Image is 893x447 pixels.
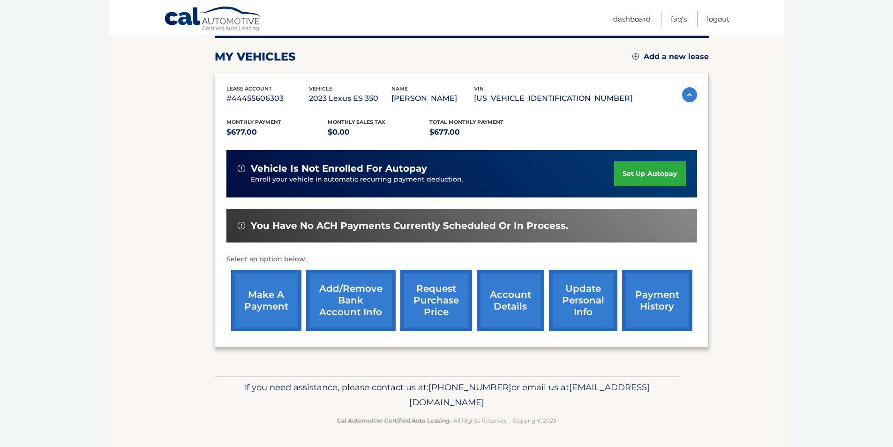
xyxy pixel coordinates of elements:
a: Logout [707,11,729,27]
p: [US_VEHICLE_IDENTIFICATION_NUMBER] [474,92,632,105]
span: You have no ACH payments currently scheduled or in process. [251,220,568,232]
span: vin [474,85,484,92]
span: Total Monthly Payment [429,119,503,125]
p: - All Rights Reserved - Copyright 2025 [221,416,673,425]
a: set up autopay [614,161,685,186]
img: alert-white.svg [238,222,245,229]
a: update personal info [549,270,617,331]
p: $677.00 [429,126,531,139]
p: $0.00 [328,126,429,139]
span: Monthly sales Tax [328,119,385,125]
a: Add a new lease [632,52,709,61]
p: Select an option below: [226,254,697,265]
span: [EMAIL_ADDRESS][DOMAIN_NAME] [409,382,650,408]
a: Cal Automotive [164,6,263,33]
img: alert-white.svg [238,165,245,172]
img: add.svg [632,53,639,60]
p: 2023 Lexus ES 350 [309,92,391,105]
span: Monthly Payment [226,119,281,125]
p: Enroll your vehicle in automatic recurring payment deduction. [251,174,615,185]
a: Dashboard [613,11,651,27]
p: [PERSON_NAME] [391,92,474,105]
a: request purchase price [400,270,472,331]
a: Add/Remove bank account info [306,270,396,331]
span: vehicle [309,85,332,92]
strong: Cal Automotive Certified Auto Leasing [337,417,450,424]
span: vehicle is not enrolled for autopay [251,163,427,174]
h2: my vehicles [215,50,296,64]
span: lease account [226,85,272,92]
a: payment history [622,270,692,331]
p: #44455606303 [226,92,309,105]
a: FAQ's [671,11,687,27]
p: If you need assistance, please contact us at: or email us at [221,380,673,410]
a: account details [477,270,544,331]
span: name [391,85,408,92]
a: make a payment [231,270,301,331]
span: [PHONE_NUMBER] [428,382,511,393]
img: accordion-active.svg [682,87,697,102]
p: $677.00 [226,126,328,139]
